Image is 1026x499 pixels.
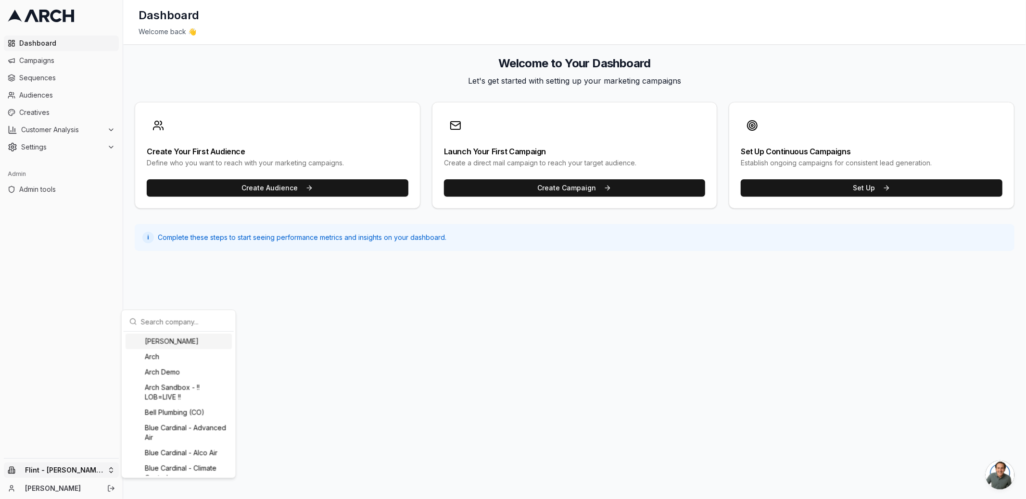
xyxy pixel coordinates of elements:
[126,364,232,380] div: Arch Demo
[126,461,232,486] div: Blue Cardinal - Climate Control
[126,420,232,445] div: Blue Cardinal - Advanced Air
[126,405,232,420] div: Bell Plumbing (CO)
[126,445,232,461] div: Blue Cardinal - Alco Air
[126,380,232,405] div: Arch Sandbox - !! LOB=LIVE !!
[126,349,232,364] div: Arch
[141,312,228,331] input: Search company...
[124,332,234,476] div: Suggestions
[126,334,232,349] div: [PERSON_NAME]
